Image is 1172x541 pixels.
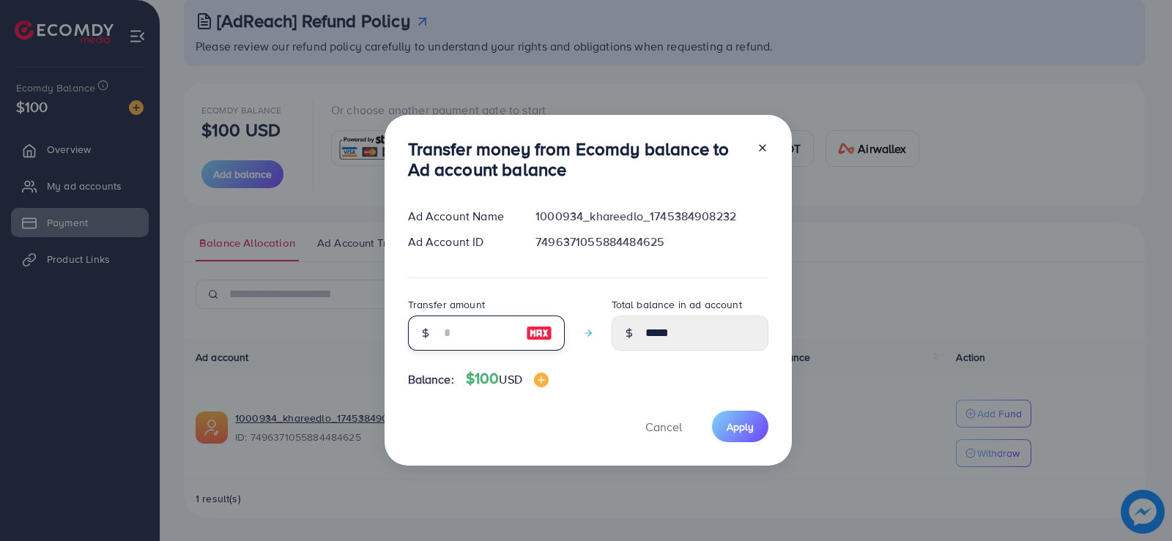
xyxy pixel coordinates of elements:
[408,138,745,181] h3: Transfer money from Ecomdy balance to Ad account balance
[645,419,682,435] span: Cancel
[396,208,524,225] div: Ad Account Name
[727,419,754,434] span: Apply
[499,371,522,387] span: USD
[396,234,524,250] div: Ad Account ID
[712,411,768,442] button: Apply
[526,324,552,342] img: image
[524,208,779,225] div: 1000934_khareedlo_1745384908232
[627,411,700,442] button: Cancel
[408,297,485,312] label: Transfer amount
[524,234,779,250] div: 7496371055884484625
[408,371,454,388] span: Balance:
[534,373,549,387] img: image
[612,297,742,312] label: Total balance in ad account
[466,370,549,388] h4: $100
